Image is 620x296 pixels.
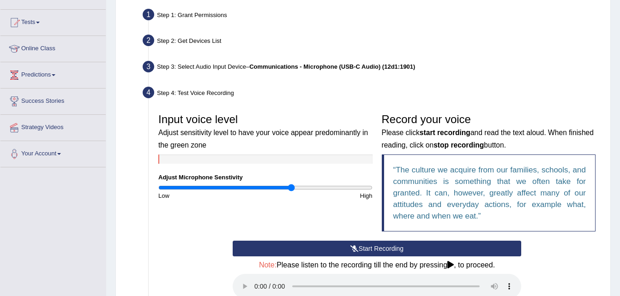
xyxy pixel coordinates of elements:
[138,58,606,78] div: Step 3: Select Audio Input Device
[420,129,470,136] b: start recording
[249,63,415,70] b: Communications - Microphone (USB-C Audio) (12d1:1901)
[138,84,606,104] div: Step 4: Test Voice Recording
[138,32,606,52] div: Step 2: Get Devices List
[138,6,606,26] div: Step 1: Grant Permissions
[259,261,277,269] span: Note:
[246,63,415,70] span: –
[0,115,106,138] a: Strategy Videos
[233,241,521,256] button: Start Recording
[0,36,106,59] a: Online Class
[158,113,373,150] h3: Input voice level
[393,166,586,220] q: The culture we acquire from our families, schools, and communities is something that we often tak...
[0,141,106,164] a: Your Account
[433,141,484,149] b: stop recording
[0,10,106,33] a: Tests
[0,62,106,85] a: Predictions
[158,173,243,182] label: Adjust Microphone Senstivity
[233,261,521,269] h4: Please listen to the recording till the end by pressing , to proceed.
[382,129,594,148] small: Please click and read the text aloud. When finished reading, click on button.
[158,129,368,148] small: Adjust sensitivity level to have your voice appear predominantly in the green zone
[265,191,377,200] div: High
[0,89,106,112] a: Success Stories
[382,113,596,150] h3: Record your voice
[154,191,265,200] div: Low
